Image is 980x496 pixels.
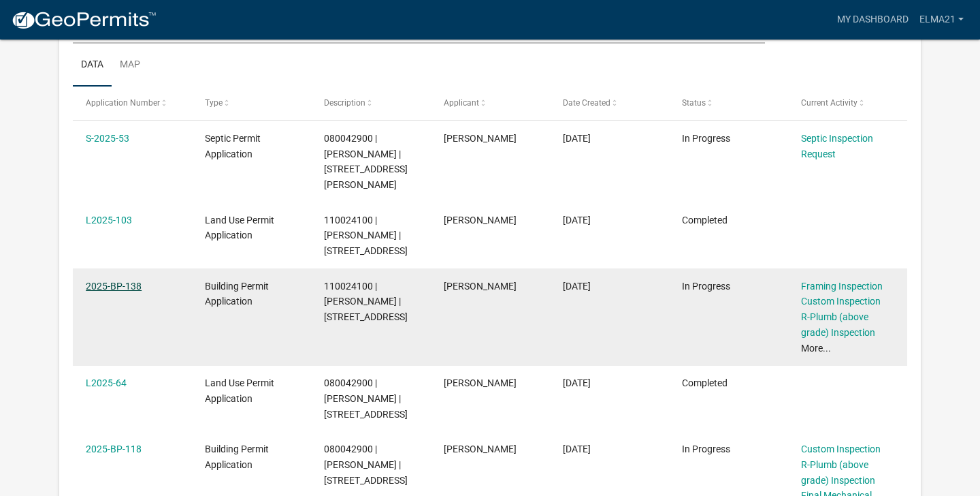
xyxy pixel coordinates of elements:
[550,87,669,119] datatable-header-cell: Date Created
[801,98,857,108] span: Current Activity
[682,281,730,292] span: In Progress
[324,444,408,486] span: 080042900 | KARL EDWARD STAUFFENECKER | 5980 155TH AVE NE
[205,133,261,159] span: Septic Permit Application
[444,98,479,108] span: Applicant
[682,377,728,388] span: Completed
[444,281,517,292] span: Matthew Elliott
[801,133,873,159] a: Septic Inspection Request
[682,133,730,144] span: In Progress
[324,215,408,257] span: 110024100 | RICHARD J VOS | 5425 RIVER RD NE
[801,459,875,486] a: R-Plumb (above grade) Inspection
[86,98,160,108] span: Application Number
[563,98,610,108] span: Date Created
[112,44,148,87] a: Map
[669,87,788,119] datatable-header-cell: Status
[563,133,591,144] span: 08/05/2025
[563,215,591,226] span: 07/25/2025
[563,377,591,388] span: 06/05/2025
[205,215,274,241] span: Land Use Permit Application
[430,87,549,119] datatable-header-cell: Applicant
[444,444,517,454] span: Matthew Elliott
[682,215,728,226] span: Completed
[205,98,223,108] span: Type
[205,281,269,307] span: Building Permit Application
[311,87,430,119] datatable-header-cell: Description
[801,444,881,454] a: Custom Inspection
[832,7,914,33] a: My Dashboard
[86,444,142,454] a: 2025-BP-118
[205,377,274,404] span: Land Use Permit Application
[563,281,591,292] span: 06/20/2025
[444,377,517,388] span: Matthew Elliott
[324,133,408,190] span: 080042900 | KARL EDWARD STAUFFENECKER | 5980 155TH AVE NE FOLEY MN 56329
[86,281,142,292] a: 2025-BP-138
[788,87,907,119] datatable-header-cell: Current Activity
[86,215,132,226] a: L2025-103
[73,44,112,87] a: Data
[192,87,311,119] datatable-header-cell: Type
[801,343,831,354] a: More...
[86,377,127,388] a: L2025-64
[914,7,969,33] a: elma21
[682,444,730,454] span: In Progress
[444,215,517,226] span: Matthew Elliott
[801,311,875,338] a: R-Plumb (above grade) Inspection
[801,296,881,307] a: Custom Inspection
[73,87,192,119] datatable-header-cell: Application Number
[444,133,517,144] span: Matthew Elliott
[563,444,591,454] span: 05/20/2025
[86,133,129,144] a: S-2025-53
[324,98,365,108] span: Description
[682,98,706,108] span: Status
[205,444,269,470] span: Building Permit Application
[324,377,408,420] span: 080042900 | KARL EDWARD STAUFFENECKER | 5980 155TH AVE NE
[801,281,883,292] a: Framing Inspection
[324,281,408,323] span: 110024100 | RICHARD J VOS | 5425 RIVER RD NE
